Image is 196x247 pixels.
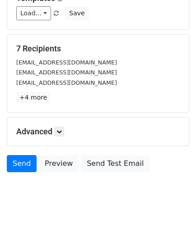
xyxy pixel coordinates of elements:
h5: Advanced [16,127,180,137]
small: [EMAIL_ADDRESS][DOMAIN_NAME] [16,59,117,66]
iframe: Chat Widget [151,204,196,247]
a: Load... [16,6,51,20]
small: [EMAIL_ADDRESS][DOMAIN_NAME] [16,69,117,76]
button: Save [65,6,89,20]
a: Send Test Email [81,155,149,172]
small: [EMAIL_ADDRESS][DOMAIN_NAME] [16,79,117,86]
h5: 7 Recipients [16,44,180,54]
a: Preview [39,155,79,172]
a: +4 more [16,92,50,103]
a: Send [7,155,37,172]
